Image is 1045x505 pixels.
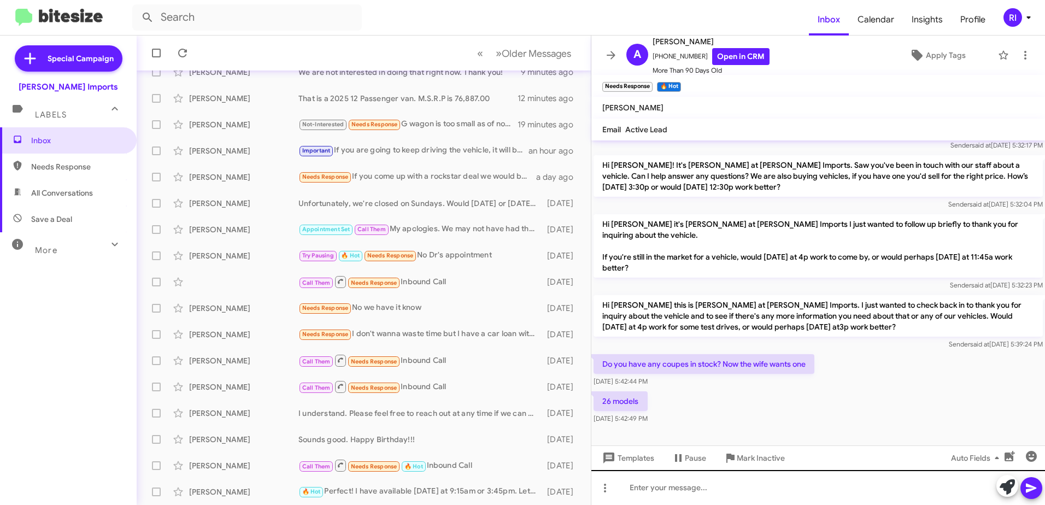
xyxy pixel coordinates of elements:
div: [PERSON_NAME] [189,355,298,366]
div: No we have it know [298,302,542,314]
div: [DATE] [542,355,582,366]
span: « [477,46,483,60]
span: Try Pausing [302,252,334,259]
div: I don't wanna waste time but I have a car loan with coastlife but I could've traded it in a year ... [298,328,542,340]
div: [DATE] [542,434,582,445]
span: Needs Response [351,384,397,391]
span: Call Them [357,226,386,233]
span: More Than 90 Days Old [653,65,770,76]
div: [PERSON_NAME] [189,486,298,497]
span: 🔥 Hot [302,488,321,495]
span: Special Campaign [48,53,114,64]
span: [DATE] 5:42:44 PM [594,377,648,385]
span: All Conversations [31,187,93,198]
div: an hour ago [529,145,582,156]
span: Save a Deal [31,214,72,225]
div: [DATE] [542,381,582,392]
div: I understand. Please feel free to reach out at any time if we can be of assistance [298,408,542,419]
p: 26 models [594,391,648,411]
div: [DATE] [542,486,582,497]
div: Inbound Call [298,459,542,472]
div: Unfortunately, we're closed on Sundays. Would [DATE] or [DATE] work out for you? And yes, for a f... [298,198,542,209]
span: Needs Response [351,279,397,286]
div: Inbound Call [298,380,542,394]
span: Sender [DATE] 5:32:23 PM [950,281,1043,289]
span: Labels [35,110,67,120]
nav: Page navigation example [471,42,578,64]
div: If you come up with a rockstar deal we would be open to purchasing something with you guys in sam... [298,171,536,183]
div: [DATE] [542,329,582,340]
a: Inbox [809,4,849,36]
span: said at [972,141,991,149]
p: Hi [PERSON_NAME] it's [PERSON_NAME] at [PERSON_NAME] Imports I just wanted to follow up briefly t... [594,214,1043,278]
span: Needs Response [367,252,414,259]
span: Needs Response [302,173,349,180]
a: Open in CRM [712,48,770,65]
span: Call Them [302,358,331,365]
p: Hi [PERSON_NAME]! It's [PERSON_NAME] at [PERSON_NAME] Imports. Saw you've been in touch with our ... [594,155,1043,197]
span: Insights [903,4,952,36]
a: Profile [952,4,994,36]
span: Calendar [849,4,903,36]
span: Call Them [302,279,331,286]
div: We are not interested in doing that right now. Thank you! [298,67,521,78]
a: Special Campaign [15,45,122,72]
div: [PERSON_NAME] [189,93,298,104]
span: Email [602,125,621,134]
span: said at [970,340,989,348]
div: a day ago [536,172,582,183]
span: Inbox [31,135,124,146]
div: [PERSON_NAME] [189,460,298,471]
div: 19 minutes ago [518,119,582,130]
div: If you are going to keep driving the vehicle, it will be best to renew the registration to avoid ... [298,144,529,157]
span: Apply Tags [926,45,966,65]
span: Pause [685,448,706,468]
div: [PERSON_NAME] [189,250,298,261]
span: Sender [DATE] 5:32:04 PM [948,200,1043,208]
div: [PERSON_NAME] [189,434,298,445]
div: [DATE] [542,277,582,287]
span: Sender [DATE] 5:39:24 PM [949,340,1043,348]
button: Previous [471,42,490,64]
div: No Dr's appointment [298,249,542,262]
div: [PERSON_NAME] [189,381,298,392]
span: Sender [DATE] 5:32:17 PM [950,141,1043,149]
div: [PERSON_NAME] [189,145,298,156]
span: said at [971,281,990,289]
div: [DATE] [542,198,582,209]
span: Auto Fields [951,448,1003,468]
button: Apply Tags [882,45,993,65]
div: My apologies. We may not have had the staff for a proper detail being so late in the day. I'll ha... [298,223,542,236]
span: Not-Interested [302,121,344,128]
span: Mark Inactive [737,448,785,468]
span: Appointment Set [302,226,350,233]
div: Inbound Call [298,275,542,289]
span: Needs Response [31,161,124,172]
div: RI [1003,8,1022,27]
span: [PERSON_NAME] [602,103,664,113]
span: Needs Response [351,121,398,128]
div: Perfect! I have available [DATE] at 9:15am or 3:45pm. Let me know if either of those times work f... [298,485,542,498]
div: G wagon is too small as of now will all the kids. Maybe next year [298,118,518,131]
span: Older Messages [502,48,571,60]
div: [PERSON_NAME] [189,198,298,209]
div: [DATE] [542,408,582,419]
span: » [496,46,502,60]
span: Call Them [302,384,331,391]
div: [PERSON_NAME] [189,119,298,130]
div: 9 minutes ago [521,67,582,78]
p: Hi [PERSON_NAME] this is [PERSON_NAME] at [PERSON_NAME] Imports. I just wanted to check back in t... [594,295,1043,337]
span: More [35,245,57,255]
span: Important [302,147,331,154]
span: A [633,46,641,63]
div: That is a 2025 12 Passenger van. M.S.R.P is 76,887.00 [298,93,518,104]
button: Mark Inactive [715,448,794,468]
div: Inbound Call [298,354,542,367]
span: Active Lead [625,125,667,134]
div: [DATE] [542,303,582,314]
div: [DATE] [542,224,582,235]
div: Sounds good. Happy Birthday!!! [298,434,542,445]
span: Needs Response [351,463,397,470]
